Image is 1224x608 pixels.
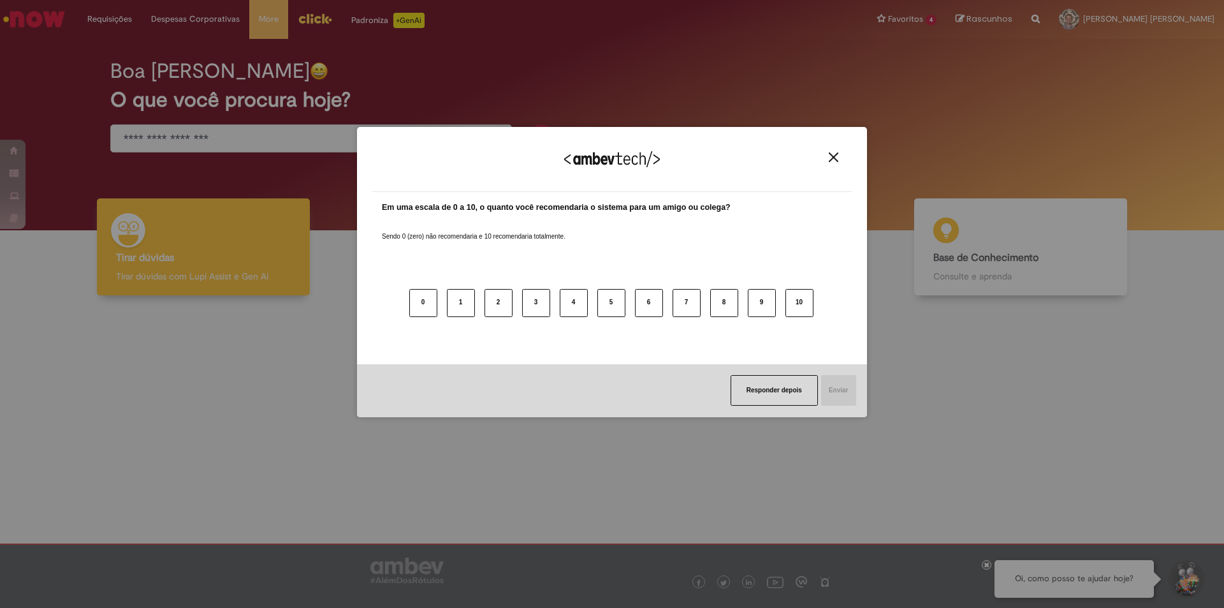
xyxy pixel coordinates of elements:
[484,289,513,317] button: 2
[673,289,701,317] button: 7
[522,289,550,317] button: 3
[382,217,565,241] label: Sendo 0 (zero) não recomendaria e 10 recomendaria totalmente.
[447,289,475,317] button: 1
[785,289,813,317] button: 10
[560,289,588,317] button: 4
[564,151,660,167] img: Logo Ambevtech
[825,152,842,163] button: Close
[829,152,838,162] img: Close
[597,289,625,317] button: 5
[409,289,437,317] button: 0
[748,289,776,317] button: 9
[731,375,818,406] button: Responder depois
[710,289,738,317] button: 8
[382,202,731,214] label: Em uma escala de 0 a 10, o quanto você recomendaria o sistema para um amigo ou colega?
[635,289,663,317] button: 6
